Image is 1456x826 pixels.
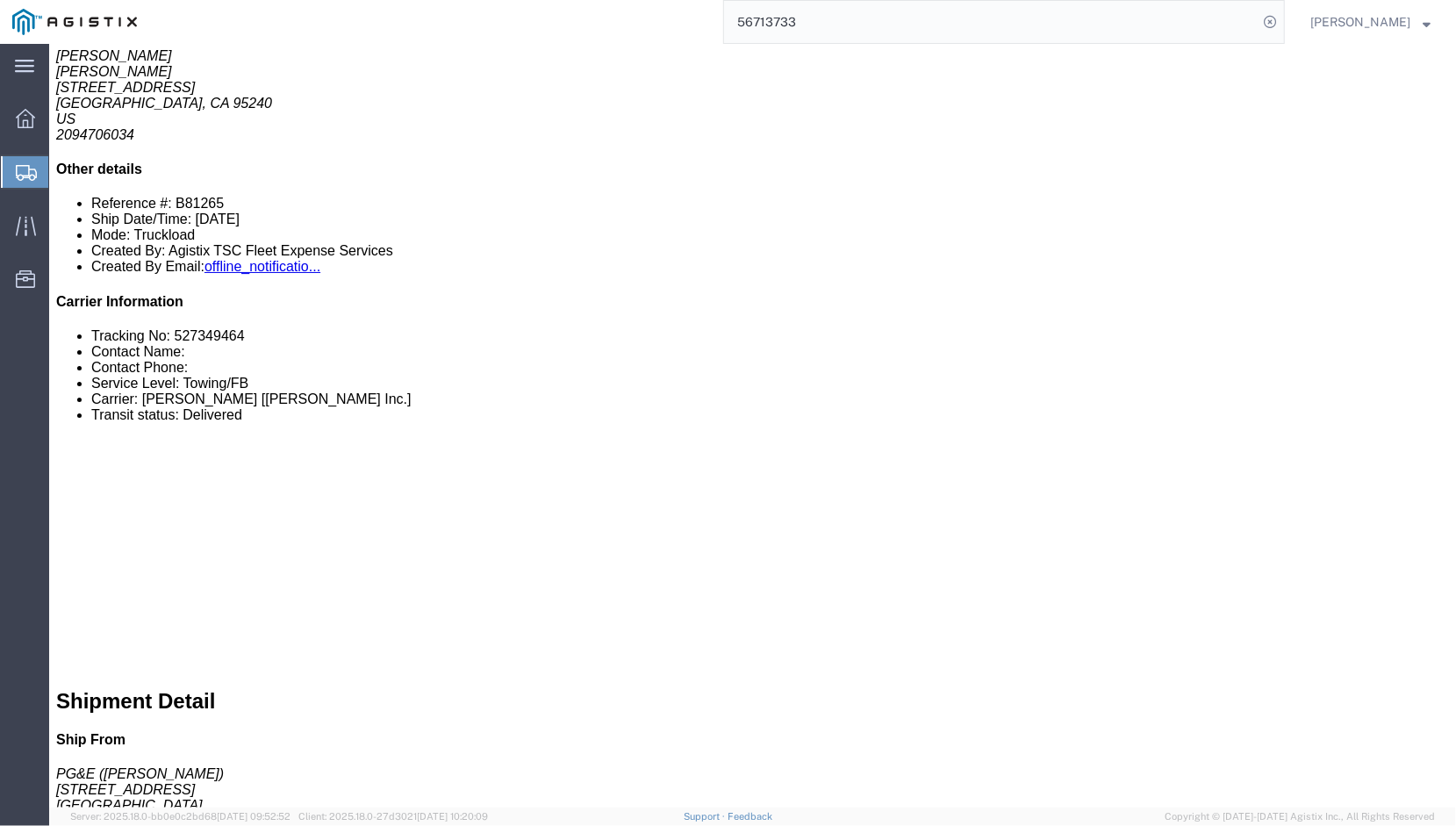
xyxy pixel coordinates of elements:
span: Nicholas Cosentino [1310,12,1410,32]
a: Feedback [728,811,772,822]
img: logo [12,9,137,35]
span: Copyright © [DATE]-[DATE] Agistix Inc., All Rights Reserved [1165,809,1435,824]
a: Support [684,811,728,822]
span: Client: 2025.18.0-27d3021 [298,811,488,822]
span: Server: 2025.18.0-bb0e0c2bd68 [70,811,290,822]
span: [DATE] 10:20:09 [417,811,488,822]
span: [DATE] 09:52:52 [217,811,290,822]
iframe: FS Legacy Container [49,44,1456,808]
button: [PERSON_NAME] [1309,11,1431,32]
input: Search for shipment number, reference number [724,1,1258,43]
